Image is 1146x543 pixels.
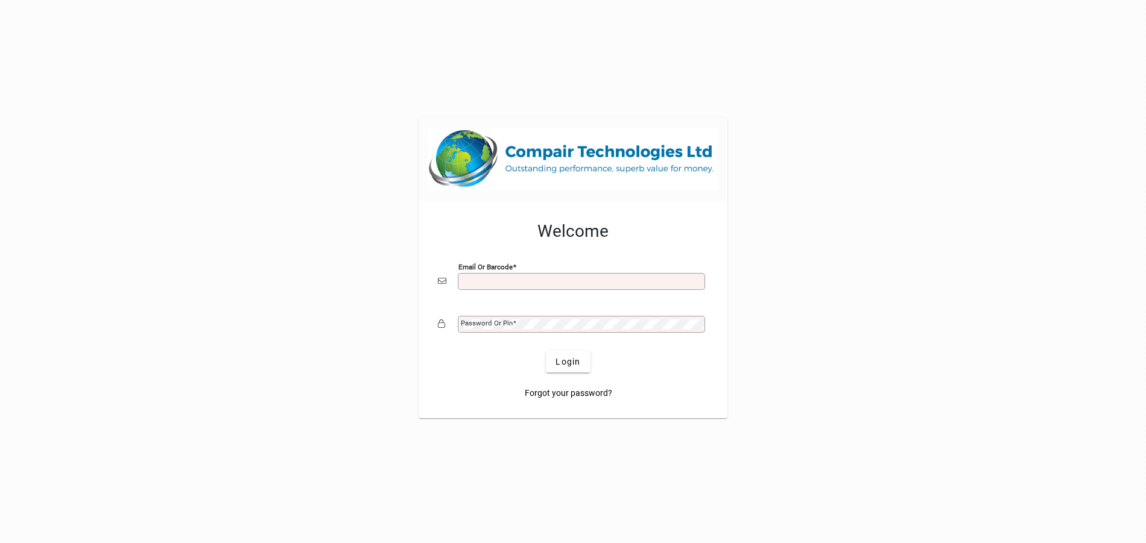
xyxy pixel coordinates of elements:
mat-label: Password or Pin [461,319,513,327]
button: Login [546,351,590,372]
h2: Welcome [438,221,708,242]
span: Login [556,356,580,368]
mat-label: Email or Barcode [458,263,513,271]
a: Forgot your password? [520,382,617,404]
span: Forgot your password? [525,387,612,400]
